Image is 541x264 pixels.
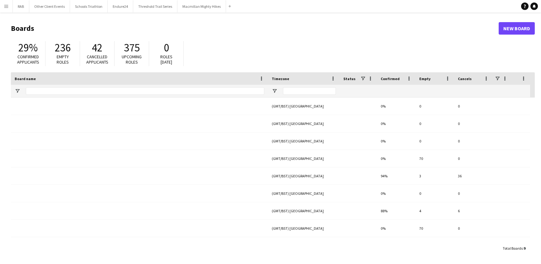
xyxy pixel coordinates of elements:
[57,54,69,65] span: Empty roles
[29,0,70,12] button: Other Client Events
[15,88,20,94] button: Open Filter Menu
[268,150,340,167] div: (GMT/BST) [GEOGRAPHIC_DATA]
[343,76,355,81] span: Status
[454,132,493,150] div: 0
[377,237,416,254] div: 14%
[86,54,108,65] span: Cancelled applicants
[416,98,454,115] div: 0
[499,22,535,35] a: New Board
[454,98,493,115] div: 0
[458,76,472,81] span: Cancels
[377,98,416,115] div: 0%
[416,115,454,132] div: 0
[15,76,36,81] span: Board name
[70,0,108,12] button: Schools Triathlon
[177,0,226,12] button: Macmillan Mighty Hikes
[55,41,71,55] span: 236
[268,115,340,132] div: (GMT/BST) [GEOGRAPHIC_DATA]
[416,132,454,150] div: 0
[377,202,416,219] div: 88%
[108,0,133,12] button: Endure24
[454,167,493,185] div: 36
[268,98,340,115] div: (GMT/BST) [GEOGRAPHIC_DATA]
[503,242,525,254] div: :
[524,246,525,251] span: 9
[454,185,493,202] div: 0
[377,150,416,167] div: 0%
[377,220,416,237] div: 0%
[268,220,340,237] div: (GMT/BST) [GEOGRAPHIC_DATA]
[122,54,142,65] span: Upcoming roles
[268,132,340,150] div: (GMT/BST) [GEOGRAPHIC_DATA]
[26,87,264,95] input: Board name Filter Input
[272,76,289,81] span: Timezone
[13,0,29,12] button: RAB
[272,88,277,94] button: Open Filter Menu
[160,54,172,65] span: Roles [DATE]
[124,41,140,55] span: 375
[283,87,336,95] input: Timezone Filter Input
[416,202,454,219] div: 4
[416,150,454,167] div: 70
[377,185,416,202] div: 0%
[164,41,169,55] span: 0
[454,202,493,219] div: 6
[454,237,493,254] div: 0
[268,167,340,185] div: (GMT/BST) [GEOGRAPHIC_DATA]
[17,54,39,65] span: Confirmed applicants
[268,185,340,202] div: (GMT/BST) [GEOGRAPHIC_DATA]
[416,167,454,185] div: 3
[454,150,493,167] div: 0
[18,41,38,55] span: 29%
[377,132,416,150] div: 0%
[92,41,102,55] span: 42
[381,76,400,81] span: Confirmed
[416,220,454,237] div: 70
[419,76,430,81] span: Empty
[454,220,493,237] div: 0
[416,185,454,202] div: 0
[416,237,454,254] div: 89
[11,24,499,33] h1: Boards
[377,115,416,132] div: 0%
[268,237,340,254] div: (GMT/BST) [GEOGRAPHIC_DATA]
[454,115,493,132] div: 0
[268,202,340,219] div: (GMT/BST) [GEOGRAPHIC_DATA]
[133,0,177,12] button: Threshold Trail Series
[503,246,523,251] span: Total Boards
[377,167,416,185] div: 94%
